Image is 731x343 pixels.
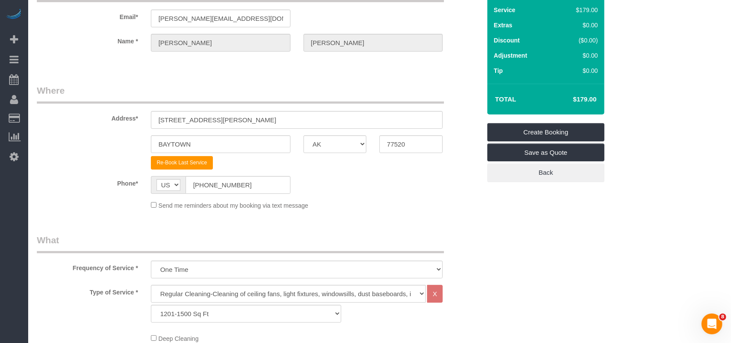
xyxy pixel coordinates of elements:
[487,123,604,141] a: Create Booking
[186,176,290,194] input: Phone*
[558,6,598,14] div: $179.00
[158,202,308,209] span: Send me reminders about my booking via text message
[558,66,598,75] div: $0.00
[558,36,598,45] div: ($0.00)
[5,9,23,21] img: Automaid Logo
[487,144,604,162] a: Save as Quote
[37,84,444,104] legend: Where
[151,156,212,170] button: Re-Book Last Service
[702,314,722,334] iframe: Intercom live chat
[379,135,443,153] input: Zip Code*
[303,34,443,52] input: Last Name*
[494,21,512,29] label: Extras
[30,10,144,21] label: Email*
[30,111,144,123] label: Address*
[719,314,726,320] span: 8
[30,34,144,46] label: Name *
[151,10,290,27] input: Email*
[558,51,598,60] div: $0.00
[494,66,503,75] label: Tip
[30,176,144,188] label: Phone*
[158,335,199,342] span: Deep Cleaning
[151,34,290,52] input: First Name*
[37,234,444,253] legend: What
[30,261,144,272] label: Frequency of Service *
[495,95,516,103] strong: Total
[494,51,527,60] label: Adjustment
[151,135,290,153] input: City*
[494,6,516,14] label: Service
[30,285,144,297] label: Type of Service *
[487,163,604,182] a: Back
[494,36,520,45] label: Discount
[558,21,598,29] div: $0.00
[547,96,597,103] h4: $179.00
